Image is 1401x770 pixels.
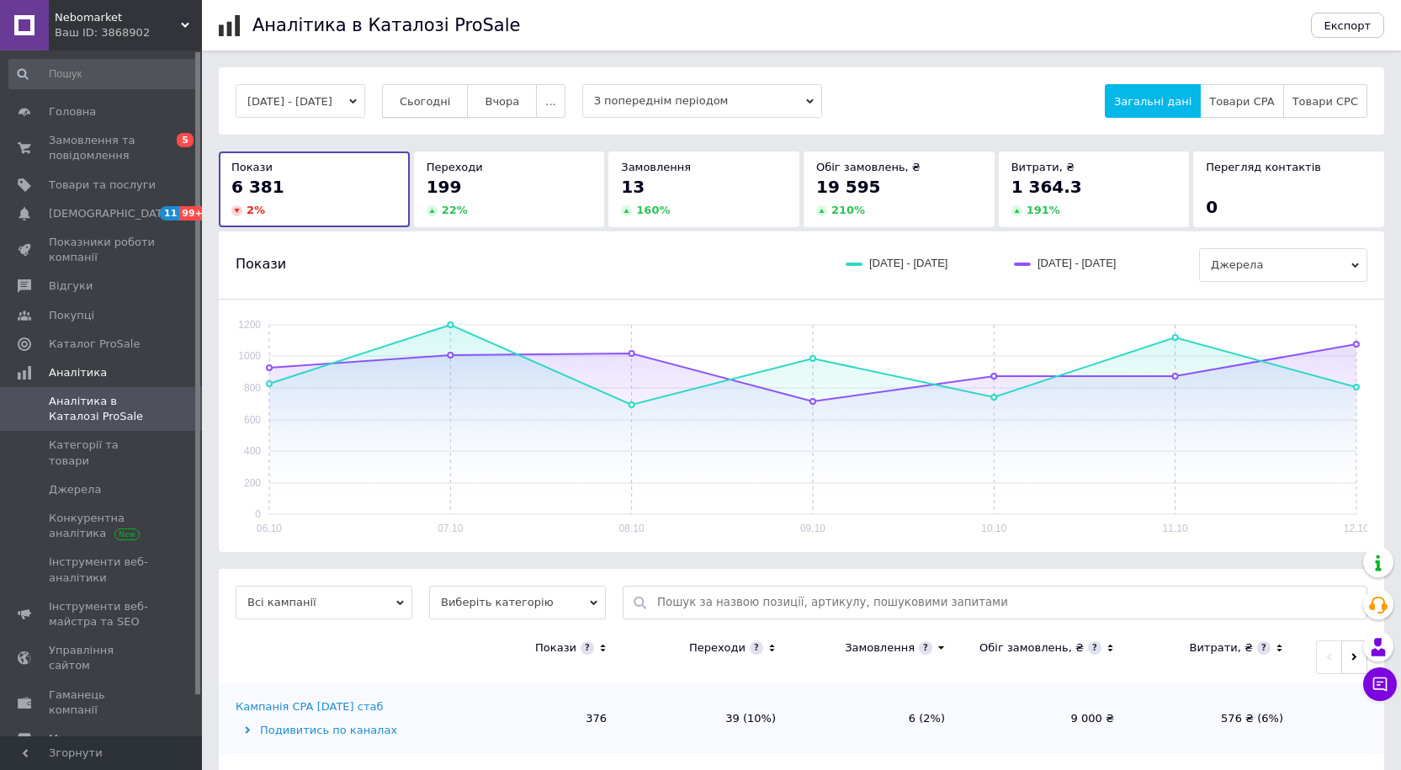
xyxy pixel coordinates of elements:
button: Сьогодні [382,84,469,118]
button: Чат з покупцем [1363,667,1397,701]
span: Перегляд контактів [1206,161,1321,173]
div: Переходи [689,640,746,656]
div: Кампанія CPA [DATE] стаб [236,699,383,714]
span: Джерела [49,482,101,497]
span: Гаманець компанії [49,688,156,718]
span: Конкурентна аналітика [49,511,156,541]
button: ... [536,84,565,118]
text: 09.10 [800,523,825,534]
span: Товари CPC [1292,95,1358,108]
text: 08.10 [619,523,645,534]
span: Відгуки [49,279,93,294]
div: Витрати, ₴ [1189,640,1253,656]
span: 160 % [636,204,670,216]
text: 11.10 [1163,523,1188,534]
span: 5 [177,133,194,147]
span: Nebomarket [55,10,181,25]
span: Аналітика [49,365,107,380]
span: Всі кампанії [236,586,412,619]
span: Покупці [49,308,94,323]
text: 06.10 [257,523,282,534]
text: 1000 [238,350,261,362]
span: Вчора [485,95,519,108]
h1: Аналітика в Каталозі ProSale [252,15,520,35]
span: ... [545,95,555,108]
span: Обіг замовлень, ₴ [816,161,921,173]
span: Головна [49,104,96,119]
button: Товари CPA [1200,84,1283,118]
span: 6 381 [231,177,284,197]
button: Вчора [467,84,537,118]
input: Пошук [8,59,199,89]
span: 2 % [247,204,265,216]
div: Ваш ID: 3868902 [55,25,202,40]
text: 12.10 [1344,523,1369,534]
span: 13 [621,177,645,197]
span: 99+ [179,206,207,220]
span: Каталог ProSale [49,337,140,352]
span: 199 [427,177,462,197]
text: 800 [244,382,261,394]
span: 210 % [831,204,865,216]
text: 600 [244,414,261,426]
div: Обіг замовлень, ₴ [979,640,1084,656]
span: Сьогодні [400,95,451,108]
span: З попереднім періодом [582,84,822,118]
span: Витрати, ₴ [1011,161,1075,173]
span: Показники роботи компанії [49,235,156,265]
button: Товари CPC [1283,84,1367,118]
text: 400 [244,445,261,457]
span: 191 % [1027,204,1060,216]
span: Джерела [1199,248,1367,282]
span: 19 595 [816,177,881,197]
span: Маркет [49,731,92,746]
span: [DEMOGRAPHIC_DATA] [49,206,173,221]
div: Подивитись по каналах [236,723,450,738]
td: 376 [454,682,624,755]
span: Покази [236,255,286,273]
span: Управління сайтом [49,643,156,673]
span: Товари та послуги [49,178,156,193]
div: Покази [535,640,576,656]
span: Виберіть категорію [429,586,606,619]
span: 1 364.3 [1011,177,1082,197]
span: Експорт [1324,19,1372,32]
text: 10.10 [981,523,1006,534]
button: [DATE] - [DATE] [236,84,365,118]
text: 0 [255,508,261,520]
text: 1200 [238,319,261,331]
span: Переходи [427,161,483,173]
span: Замовлення та повідомлення [49,133,156,163]
span: Покази [231,161,273,173]
span: 11 [160,206,179,220]
span: Інструменти веб-аналітики [49,555,156,585]
td: 576 ₴ (6%) [1131,682,1300,755]
td: 39 (10%) [624,682,793,755]
text: 07.10 [438,523,463,534]
td: 9 000 ₴ [962,682,1131,755]
div: Замовлення [845,640,915,656]
span: Замовлення [621,161,691,173]
td: 6 (2%) [793,682,962,755]
button: Загальні дані [1105,84,1201,118]
span: Загальні дані [1114,95,1191,108]
span: Товари CPA [1209,95,1274,108]
span: 22 % [442,204,468,216]
button: Експорт [1311,13,1385,38]
text: 200 [244,477,261,489]
span: 0 [1206,197,1218,217]
input: Пошук за назвою позиції, артикулу, пошуковими запитами [657,587,1358,619]
span: Інструменти веб-майстра та SEO [49,599,156,629]
span: Категорії та товари [49,438,156,468]
span: Аналітика в Каталозі ProSale [49,394,156,424]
